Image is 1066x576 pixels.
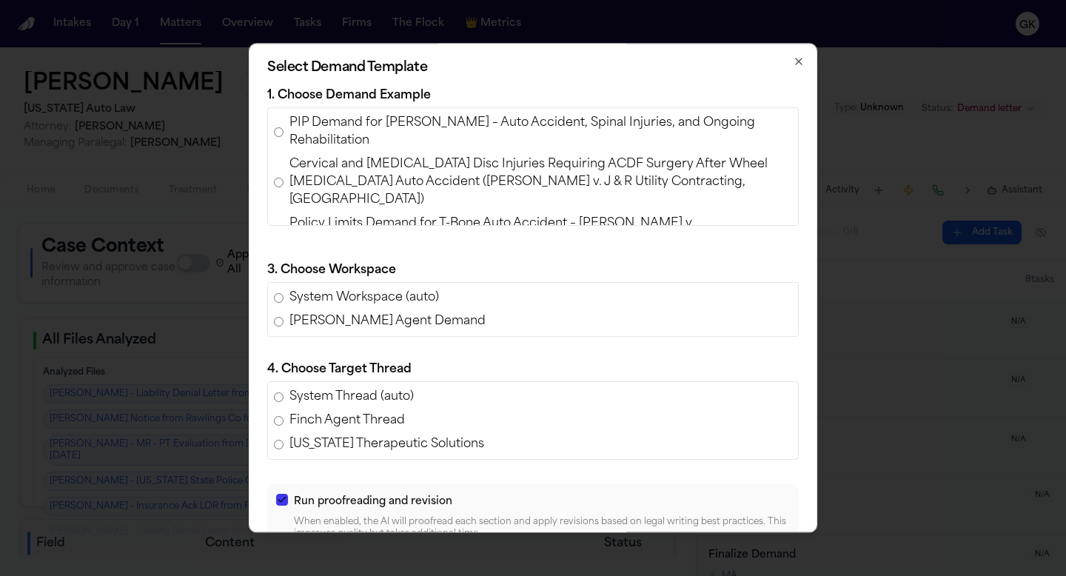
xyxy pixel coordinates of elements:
input: System Workspace (auto) [274,293,284,303]
span: PIP Demand for [PERSON_NAME] – Auto Accident, Spinal Injuries, and Ongoing Rehabilitation [289,114,792,150]
span: Run proofreading and revision [294,496,452,507]
span: Policy Limits Demand for T-Bone Auto Accident – [PERSON_NAME] v. [PERSON_NAME] (Safeway Insurance) [289,215,792,250]
p: When enabled, the AI will proofread each section and apply revisions based on legal writing best ... [294,516,790,540]
span: System Workspace (auto) [289,289,439,307]
span: Cervical and [MEDICAL_DATA] Disc Injuries Requiring ACDF Surgery After Wheel [MEDICAL_DATA] Auto ... [289,155,792,209]
span: Finch Agent Thread [289,412,405,429]
input: Cervical and [MEDICAL_DATA] Disc Injuries Requiring ACDF Surgery After Wheel [MEDICAL_DATA] Auto ... [274,178,284,187]
p: 4. Choose Target Thread [267,361,799,378]
input: System Thread (auto) [274,392,284,402]
span: [US_STATE] Therapeutic Solutions [289,435,484,453]
input: [US_STATE] Therapeutic Solutions [274,440,284,449]
h2: Select Demand Template [267,61,799,75]
input: PIP Demand for [PERSON_NAME] – Auto Accident, Spinal Injuries, and Ongoing Rehabilitation [274,127,284,137]
span: [PERSON_NAME] Agent Demand [289,312,486,330]
p: 1. Choose Demand Example [267,87,799,104]
input: Finch Agent Thread [274,416,284,426]
p: 3. Choose Workspace [267,261,799,279]
input: [PERSON_NAME] Agent Demand [274,317,284,326]
span: System Thread (auto) [289,388,414,406]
